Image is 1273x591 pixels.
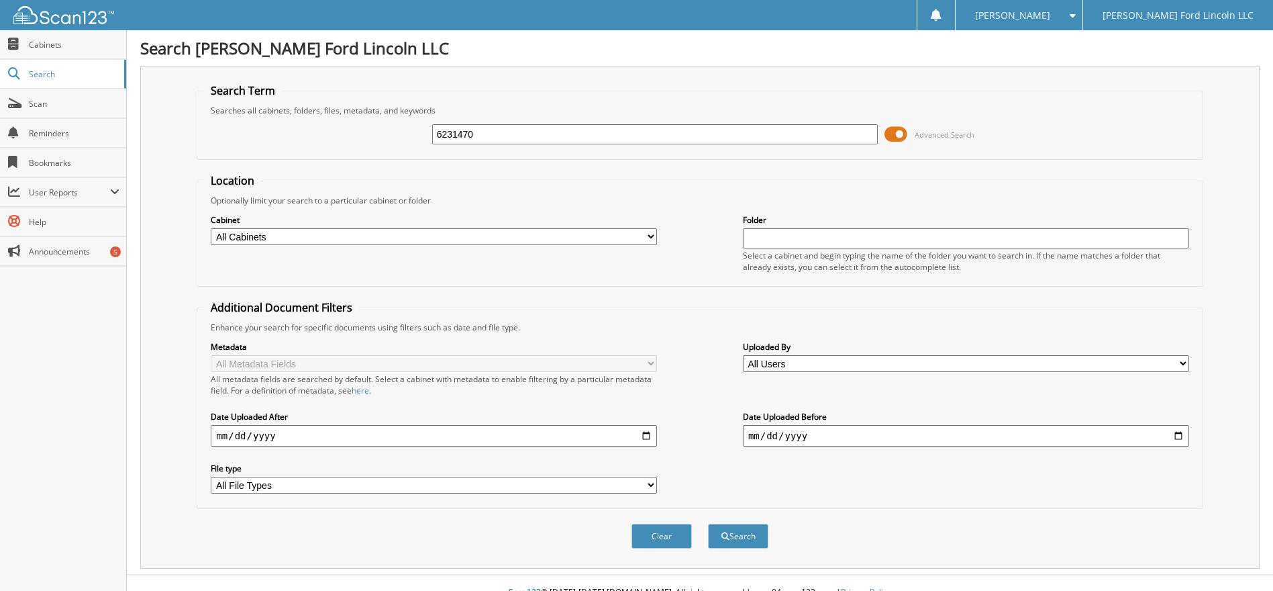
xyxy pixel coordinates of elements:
[204,83,282,98] legend: Search Term
[204,322,1195,333] div: Enhance your search for specific documents using filters such as date and file type.
[204,105,1195,116] div: Searches all cabinets, folders, files, metadata, and keywords
[743,250,1189,273] div: Select a cabinet and begin typing the name of the folder you want to search in. If the name match...
[13,6,114,24] img: scan123-logo-white.svg
[211,425,657,447] input: start
[140,37,1260,59] h1: Search [PERSON_NAME] Ford Lincoln LLC
[29,98,119,109] span: Scan
[29,246,119,257] span: Announcements
[211,463,657,474] label: File type
[743,214,1189,226] label: Folder
[915,130,974,140] span: Advanced Search
[204,195,1195,206] div: Optionally limit your search to a particular cabinet or folder
[1103,11,1254,19] span: [PERSON_NAME] Ford Lincoln LLC
[708,524,768,549] button: Search
[29,157,119,169] span: Bookmarks
[352,385,369,396] a: here
[29,69,117,80] span: Search
[29,187,110,198] span: User Reports
[211,373,657,396] div: All metadata fields are searched by default. Select a cabinet with metadata to enable filtering b...
[743,425,1189,447] input: end
[743,411,1189,422] label: Date Uploaded Before
[211,411,657,422] label: Date Uploaded After
[29,39,119,50] span: Cabinets
[1206,527,1273,591] iframe: Chat Widget
[743,341,1189,353] label: Uploaded By
[211,341,657,353] label: Metadata
[204,300,359,315] legend: Additional Document Filters
[29,128,119,139] span: Reminders
[29,216,119,228] span: Help
[204,173,261,188] legend: Location
[631,524,692,549] button: Clear
[975,11,1050,19] span: [PERSON_NAME]
[110,246,121,257] div: 5
[211,214,657,226] label: Cabinet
